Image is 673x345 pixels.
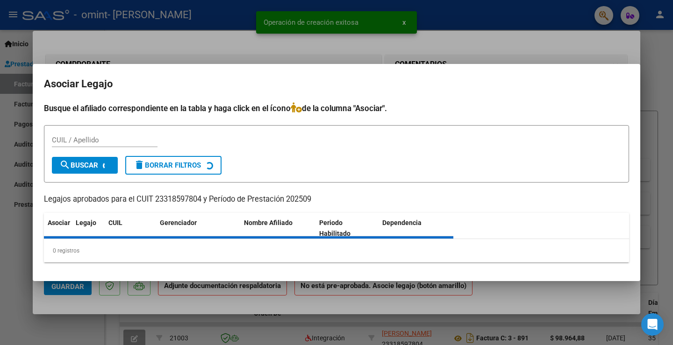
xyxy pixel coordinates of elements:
[108,219,122,226] span: CUIL
[44,194,629,205] p: Legajos aprobados para el CUIT 23318597804 y Período de Prestación 202509
[125,156,222,175] button: Borrar Filtros
[240,213,315,244] datatable-header-cell: Nombre Afiliado
[156,213,240,244] datatable-header-cell: Gerenciador
[72,213,105,244] datatable-header-cell: Legajo
[134,161,201,169] span: Borrar Filtros
[44,213,72,244] datatable-header-cell: Asociar
[315,213,379,244] datatable-header-cell: Periodo Habilitado
[48,219,70,226] span: Asociar
[76,219,96,226] span: Legajo
[44,239,629,262] div: 0 registros
[44,75,629,93] h2: Asociar Legajo
[160,219,197,226] span: Gerenciador
[382,219,422,226] span: Dependencia
[244,219,293,226] span: Nombre Afiliado
[134,159,145,170] mat-icon: delete
[44,102,629,114] h4: Busque el afiliado correspondiente en la tabla y haga click en el ícono de la columna "Asociar".
[105,213,156,244] datatable-header-cell: CUIL
[52,157,118,174] button: Buscar
[59,161,98,169] span: Buscar
[59,159,71,170] mat-icon: search
[319,219,351,237] span: Periodo Habilitado
[641,313,664,336] div: Open Intercom Messenger
[379,213,454,244] datatable-header-cell: Dependencia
